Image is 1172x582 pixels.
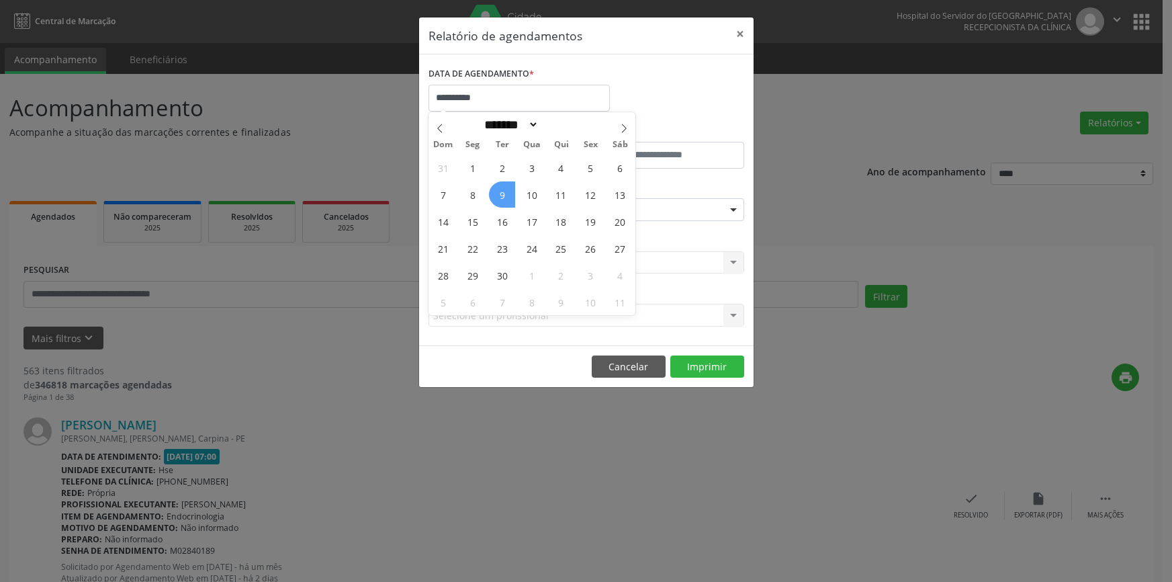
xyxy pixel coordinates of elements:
[429,140,458,149] span: Dom
[607,208,633,235] span: Setembro 20, 2025
[459,155,486,181] span: Setembro 1, 2025
[607,155,633,181] span: Setembro 6, 2025
[606,140,635,149] span: Sáb
[519,262,545,288] span: Outubro 1, 2025
[430,208,456,235] span: Setembro 14, 2025
[459,235,486,261] span: Setembro 22, 2025
[727,17,754,50] button: Close
[548,289,574,315] span: Outubro 9, 2025
[430,289,456,315] span: Outubro 5, 2025
[488,140,517,149] span: Ter
[578,155,604,181] span: Setembro 5, 2025
[480,118,539,132] select: Month
[590,121,744,142] label: ATÉ
[459,289,486,315] span: Outubro 6, 2025
[489,289,515,315] span: Outubro 7, 2025
[548,155,574,181] span: Setembro 4, 2025
[548,208,574,235] span: Setembro 18, 2025
[670,356,744,378] button: Imprimir
[519,208,545,235] span: Setembro 17, 2025
[576,140,606,149] span: Sex
[517,140,547,149] span: Qua
[489,235,515,261] span: Setembro 23, 2025
[548,181,574,208] span: Setembro 11, 2025
[548,235,574,261] span: Setembro 25, 2025
[458,140,488,149] span: Seg
[430,181,456,208] span: Setembro 7, 2025
[519,235,545,261] span: Setembro 24, 2025
[578,289,604,315] span: Outubro 10, 2025
[578,181,604,208] span: Setembro 12, 2025
[489,262,515,288] span: Setembro 30, 2025
[430,155,456,181] span: Agosto 31, 2025
[519,289,545,315] span: Outubro 8, 2025
[547,140,576,149] span: Qui
[429,64,534,85] label: DATA DE AGENDAMENTO
[607,235,633,261] span: Setembro 27, 2025
[430,262,456,288] span: Setembro 28, 2025
[429,27,582,44] h5: Relatório de agendamentos
[607,181,633,208] span: Setembro 13, 2025
[548,262,574,288] span: Outubro 2, 2025
[592,356,666,378] button: Cancelar
[607,289,633,315] span: Outubro 11, 2025
[578,262,604,288] span: Outubro 3, 2025
[519,181,545,208] span: Setembro 10, 2025
[489,155,515,181] span: Setembro 2, 2025
[489,181,515,208] span: Setembro 9, 2025
[489,208,515,235] span: Setembro 16, 2025
[578,235,604,261] span: Setembro 26, 2025
[459,262,486,288] span: Setembro 29, 2025
[578,208,604,235] span: Setembro 19, 2025
[459,208,486,235] span: Setembro 15, 2025
[430,235,456,261] span: Setembro 21, 2025
[539,118,583,132] input: Year
[459,181,486,208] span: Setembro 8, 2025
[607,262,633,288] span: Outubro 4, 2025
[519,155,545,181] span: Setembro 3, 2025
